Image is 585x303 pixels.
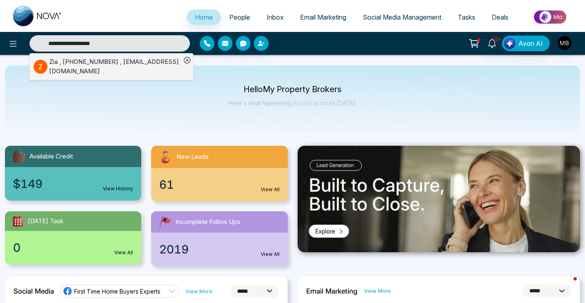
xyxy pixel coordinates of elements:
[449,9,483,25] a: Tasks
[13,175,43,192] span: $149
[176,152,209,162] span: New Leads
[229,13,250,21] span: People
[159,176,174,193] span: 61
[49,57,181,76] div: Zia , [PHONE_NUMBER] , [EMAIL_ADDRESS][DOMAIN_NAME]
[159,241,189,258] span: 2019
[11,215,25,228] img: todayTask.svg
[292,9,355,25] a: Email Marketing
[504,38,515,49] img: Lead Flow
[11,149,26,164] img: availableCredit.svg
[521,8,580,26] img: Market-place.gif
[28,217,63,226] span: [DATE] Task
[146,211,292,266] a: Incomplete Follow Ups2019View All
[355,9,449,25] a: Social Media Management
[558,36,571,50] img: User Avatar
[158,215,172,229] img: followUps.svg
[258,9,292,25] a: Inbox
[261,251,280,258] a: View All
[492,13,508,21] span: Deals
[158,149,173,165] img: newLeads.svg
[502,36,550,51] button: Avon AI
[482,36,502,50] a: 10+
[103,185,133,192] a: View History
[364,287,391,295] a: View More
[363,13,441,21] span: Social Media Management
[228,86,357,93] p: Hello My Property Brokers
[185,287,212,295] a: View More
[267,13,284,21] span: Inbox
[298,146,580,252] img: .
[557,275,577,295] iframe: Intercom live chat
[114,249,133,256] a: View All
[228,99,357,106] p: Here's what happening in your account [DATE].
[176,217,240,227] span: Incomplete Follow Ups
[195,13,213,21] span: Home
[34,60,47,74] p: Z
[146,146,292,201] a: New Leads61View All
[74,287,160,295] span: First Time Home Buyers Experts
[221,9,258,25] a: People
[14,287,54,295] h2: Social Media
[29,152,73,161] span: Available Credit
[483,9,517,25] a: Deals
[13,239,20,256] span: 0
[261,186,280,193] a: View All
[458,13,475,21] span: Tasks
[13,6,62,26] img: Nova CRM Logo
[518,38,543,48] span: Avon AI
[306,287,357,295] h2: Email Marketing
[187,9,221,25] a: Home
[300,13,346,21] span: Email Marketing
[492,36,499,43] span: 10+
